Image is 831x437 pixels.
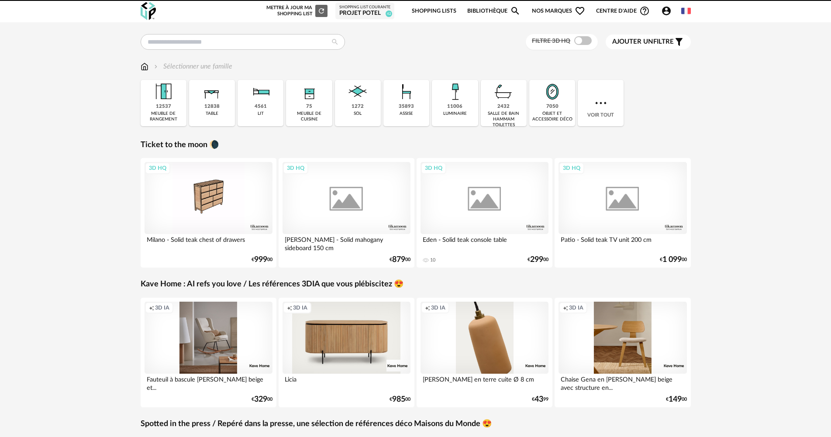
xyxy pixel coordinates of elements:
[497,103,510,110] div: 2432
[492,80,515,103] img: Salle%20de%20bain.png
[206,111,218,117] div: table
[417,298,553,407] a: Creation icon 3D IA [PERSON_NAME] en terre cuite Ø 8 cm €4399
[354,111,362,117] div: sol
[639,6,650,16] span: Help Circle Outline icon
[204,103,220,110] div: 12838
[443,111,467,117] div: luminaire
[255,103,267,110] div: 4561
[252,396,272,403] div: € 00
[265,5,328,17] div: Mettre à jour ma Shopping List
[200,80,224,103] img: Table.png
[593,95,609,111] img: more.7b13dc1.svg
[421,162,446,174] div: 3D HQ
[421,234,549,251] div: Eden - Solid teak console table
[532,38,570,44] span: Filtre 3D HQ
[669,396,682,403] span: 149
[156,103,171,110] div: 12537
[392,396,405,403] span: 985
[395,80,418,103] img: Assise.png
[563,304,568,311] span: Creation icon
[279,158,415,268] a: 3D HQ [PERSON_NAME] - Solid mahogany sideboard 150 cm €87900
[339,5,390,17] a: Shopping List courante Projet Potel 42
[430,257,435,263] div: 10
[386,10,392,17] span: 42
[141,62,148,72] img: svg+xml;base64,PHN2ZyB3aWR0aD0iMTYiIGhlaWdodD0iMTciIHZpZXdCb3g9IjAgMCAxNiAxNyIgZmlsbD0ibm9uZSIgeG...
[390,396,410,403] div: € 00
[412,1,456,21] a: Shopping Lists
[258,111,264,117] div: lit
[392,257,405,263] span: 879
[578,80,624,126] div: Voir tout
[339,10,390,17] div: Projet Potel
[559,162,584,174] div: 3D HQ
[339,5,390,10] div: Shopping List courante
[666,396,687,403] div: € 00
[421,374,549,391] div: [PERSON_NAME] en terre cuite Ø 8 cm
[612,38,653,45] span: Ajouter un
[661,6,672,16] span: Account Circle icon
[575,6,585,16] span: Heart Outline icon
[141,279,403,289] a: Kave Home : AI refs you love / Les références 3DIA que vous plébiscitez 😍
[559,234,687,251] div: Patio - Solid teak TV unit 200 cm
[431,304,445,311] span: 3D IA
[141,140,219,150] a: Ticket to the moon 🌘
[546,103,559,110] div: 7050
[155,304,169,311] span: 3D IA
[143,111,184,122] div: meuble de rangement
[399,103,414,110] div: 35893
[289,111,329,122] div: meuble de cuisine
[283,162,308,174] div: 3D HQ
[352,103,364,110] div: 1272
[662,257,682,263] span: 1 099
[254,257,267,263] span: 999
[530,257,543,263] span: 299
[559,374,687,391] div: Chaise Gena en [PERSON_NAME] beige avec structure en...
[661,6,676,16] span: Account Circle icon
[596,6,650,16] span: Centre d'aideHelp Circle Outline icon
[283,374,411,391] div: Licia
[534,396,543,403] span: 43
[317,8,325,13] span: Refresh icon
[532,396,548,403] div: € 99
[483,111,524,128] div: salle de bain hammam toilettes
[149,304,154,311] span: Creation icon
[417,158,553,268] a: 3D HQ Eden - Solid teak console table 10 €29900
[249,80,272,103] img: Literie.png
[283,234,411,251] div: [PERSON_NAME] - Solid mahogany sideboard 150 cm
[528,257,548,263] div: € 00
[279,298,415,407] a: Creation icon 3D IA Licia €98500
[606,34,691,49] button: Ajouter unfiltre Filter icon
[532,111,572,122] div: objet et accessoire déco
[252,257,272,263] div: € 00
[141,419,492,429] a: Spotted in the press / Repéré dans la presse, une sélection de références déco Maisons du Monde 😍
[297,80,321,103] img: Rangement.png
[152,62,159,72] img: svg+xml;base64,PHN2ZyB3aWR0aD0iMTYiIGhlaWdodD0iMTYiIHZpZXdCb3g9IjAgMCAxNiAxNiIgZmlsbD0ibm9uZSIgeG...
[287,304,292,311] span: Creation icon
[425,304,430,311] span: Creation icon
[447,103,462,110] div: 11006
[145,234,273,251] div: Milano - Solid teak chest of drawers
[141,158,277,268] a: 3D HQ Milano - Solid teak chest of drawers €99900
[555,298,691,407] a: Creation icon 3D IA Chaise Gena en [PERSON_NAME] beige avec structure en... €14900
[293,304,307,311] span: 3D IA
[141,298,277,407] a: Creation icon 3D IA Fauteuil à bascule [PERSON_NAME] beige et... €32900
[141,2,156,20] img: OXP
[390,257,410,263] div: € 00
[674,37,684,47] span: Filter icon
[612,38,674,46] span: filtre
[306,103,312,110] div: 75
[152,80,175,103] img: Meuble%20de%20rangement.png
[152,62,232,72] div: Sélectionner une famille
[400,111,413,117] div: assise
[145,374,273,391] div: Fauteuil à bascule [PERSON_NAME] beige et...
[555,158,691,268] a: 3D HQ Patio - Solid teak TV unit 200 cm €1 09900
[254,396,267,403] span: 329
[467,1,521,21] a: BibliothèqueMagnify icon
[510,6,521,16] span: Magnify icon
[346,80,369,103] img: Sol.png
[569,304,583,311] span: 3D IA
[541,80,564,103] img: Miroir.png
[681,6,691,16] img: fr
[443,80,467,103] img: Luminaire.png
[532,1,585,21] span: Nos marques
